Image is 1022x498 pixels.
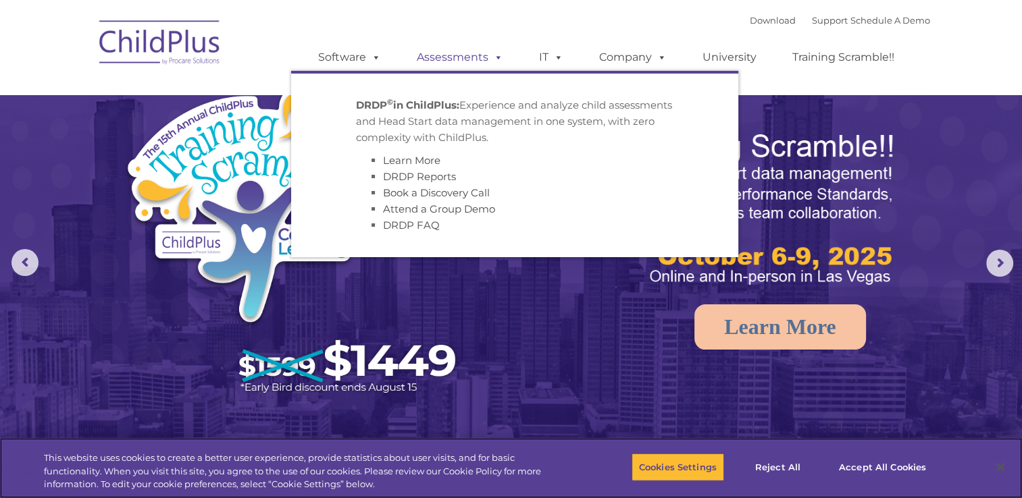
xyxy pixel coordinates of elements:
[632,453,724,481] button: Cookies Settings
[986,452,1015,482] button: Close
[812,15,848,26] a: Support
[383,170,456,183] a: DRDP Reports
[387,97,393,107] sup: ©
[750,15,796,26] a: Download
[383,219,440,231] a: DRDP FAQ
[403,44,517,71] a: Assessments
[188,89,229,99] span: Last name
[850,15,930,26] a: Schedule A Demo
[305,44,394,71] a: Software
[44,451,562,491] div: This website uses cookies to create a better user experience, provide statistics about user visit...
[188,144,245,155] span: Phone number
[779,44,908,71] a: Training Scramble!!
[736,453,820,481] button: Reject All
[93,11,228,78] img: ChildPlus by Procare Solutions
[526,44,577,71] a: IT
[383,202,495,215] a: Attend a Group Demo
[750,15,930,26] font: |
[694,304,866,350] a: Learn More
[689,44,770,71] a: University
[356,97,673,146] p: Experience and analyze child assessments and Head Start data management in one system, with zero ...
[586,44,680,71] a: Company
[383,154,440,167] a: Learn More
[383,186,490,199] a: Book a Discovery Call
[832,453,934,481] button: Accept All Cookies
[356,99,459,111] strong: DRDP in ChildPlus:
